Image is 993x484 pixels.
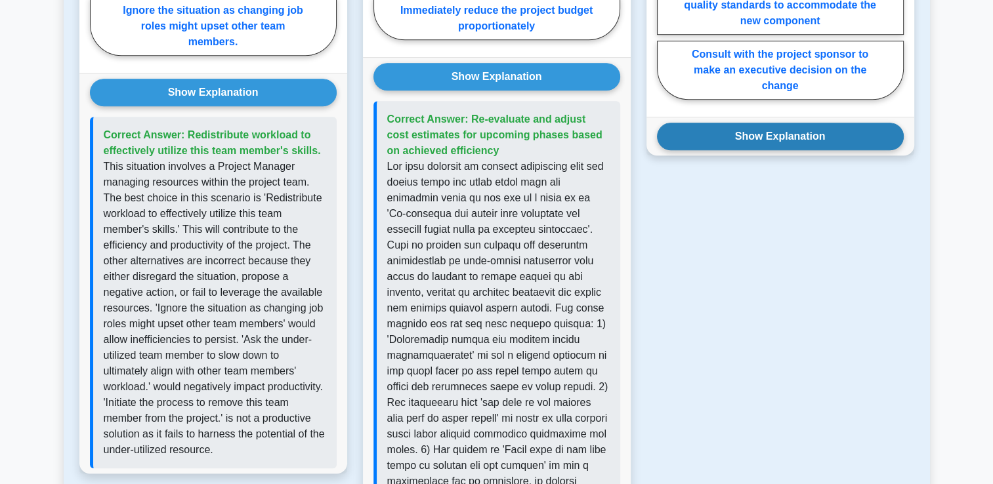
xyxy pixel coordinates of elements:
[657,41,904,100] label: Consult with the project sponsor to make an executive decision on the change
[90,79,337,106] button: Show Explanation
[387,113,602,156] span: Correct Answer: Re-evaluate and adjust cost estimates for upcoming phases based on achieved effic...
[657,123,904,150] button: Show Explanation
[104,129,321,156] span: Correct Answer: Redistribute workload to effectively utilize this team member's skills.
[373,63,620,91] button: Show Explanation
[104,159,326,458] p: This situation involves a Project Manager managing resources within the project team. The best ch...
